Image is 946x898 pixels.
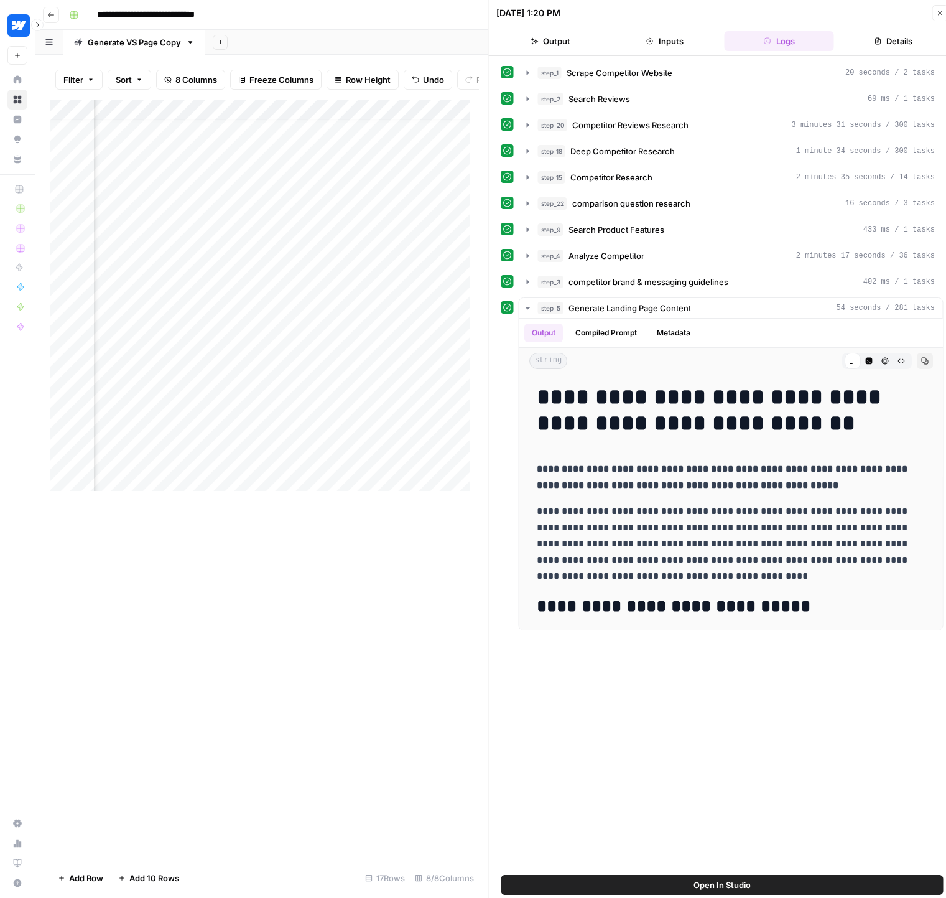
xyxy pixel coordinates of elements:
span: 54 seconds / 281 tasks [837,302,935,314]
button: 1 minute 34 seconds / 300 tasks [519,141,943,161]
span: Analyze Competitor [568,250,644,262]
a: Learning Hub [7,853,27,873]
span: competitor brand & messaging guidelines [568,276,728,288]
a: Insights [7,110,27,129]
button: Open In Studio [501,875,944,895]
button: Redo [457,70,504,90]
button: Logs [725,31,834,51]
button: 3 minutes 31 seconds / 300 tasks [519,115,943,135]
a: Usage [7,833,27,853]
span: Scrape Competitor Website [567,67,672,79]
span: 2 minutes 17 seconds / 36 tasks [796,250,935,261]
button: Metadata [649,324,698,342]
button: Help + Support [7,873,27,893]
button: 8 Columns [156,70,225,90]
button: 20 seconds / 2 tasks [519,63,943,83]
span: Search Product Features [568,223,664,236]
button: Add 10 Rows [111,868,187,888]
button: 2 minutes 17 seconds / 36 tasks [519,246,943,266]
span: 2 minutes 35 seconds / 14 tasks [796,172,935,183]
span: step_20 [538,119,567,131]
span: 20 seconds / 2 tasks [845,67,935,78]
span: Filter [63,73,83,86]
button: 433 ms / 1 tasks [519,220,943,240]
div: 54 seconds / 281 tasks [519,319,943,630]
button: 2 minutes 35 seconds / 14 tasks [519,167,943,187]
span: 69 ms / 1 tasks [868,93,935,105]
span: 3 minutes 31 seconds / 300 tasks [792,119,935,131]
div: 8/8 Columns [410,868,479,888]
div: [DATE] 1:20 PM [496,7,560,19]
span: step_18 [538,145,565,157]
button: Filter [55,70,103,90]
span: string [529,353,567,369]
span: Undo [423,73,444,86]
span: Row Height [346,73,391,86]
button: Add Row [50,868,111,888]
span: Competitor Research [570,171,652,184]
a: Home [7,70,27,90]
span: Add Row [69,872,103,884]
button: Output [496,31,606,51]
span: Competitor Reviews Research [572,119,689,131]
button: 54 seconds / 281 tasks [519,298,943,318]
button: 402 ms / 1 tasks [519,272,943,292]
span: 16 seconds / 3 tasks [845,198,935,209]
button: Sort [108,70,151,90]
span: 8 Columns [175,73,217,86]
button: Inputs [610,31,720,51]
a: Settings [7,813,27,833]
button: Row Height [327,70,399,90]
span: Redo [476,73,496,86]
span: step_22 [538,197,567,210]
span: step_9 [538,223,563,236]
button: 16 seconds / 3 tasks [519,194,943,213]
span: step_3 [538,276,563,288]
a: Browse [7,90,27,110]
button: Compiled Prompt [568,324,644,342]
button: Output [524,324,563,342]
span: step_2 [538,93,563,105]
a: Generate VS Page Copy [63,30,205,55]
span: Generate Landing Page Content [568,302,691,314]
div: 17 Rows [360,868,410,888]
span: step_5 [538,302,563,314]
button: Undo [404,70,452,90]
button: 69 ms / 1 tasks [519,89,943,109]
span: step_1 [538,67,562,79]
a: Your Data [7,149,27,169]
span: Open In Studio [693,879,751,891]
a: Opportunities [7,129,27,149]
span: Add 10 Rows [129,872,179,884]
img: Webflow Logo [7,14,30,37]
span: step_4 [538,250,563,262]
span: 433 ms / 1 tasks [863,224,935,235]
span: 1 minute 34 seconds / 300 tasks [796,146,935,157]
span: comparison question research [572,197,690,210]
div: Generate VS Page Copy [88,36,181,49]
span: Search Reviews [568,93,630,105]
span: 402 ms / 1 tasks [863,276,935,288]
span: Deep Competitor Research [570,145,675,157]
span: step_15 [538,171,565,184]
button: Workspace: Webflow [7,10,27,41]
button: Freeze Columns [230,70,322,90]
span: Freeze Columns [249,73,313,86]
span: Sort [116,73,132,86]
